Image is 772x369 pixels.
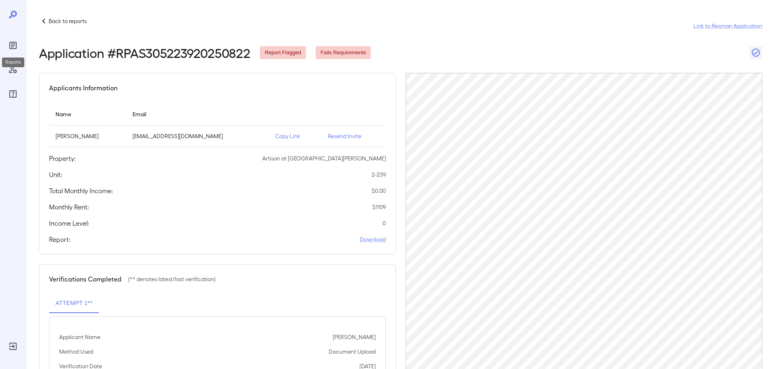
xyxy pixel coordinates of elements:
[372,203,386,211] p: $ 1109
[329,348,376,356] p: Document Upload
[316,49,371,57] span: Fails Requirements
[262,154,386,162] p: Artisan at [GEOGRAPHIC_DATA][PERSON_NAME]
[6,340,19,353] div: Log Out
[360,235,386,243] a: Download
[333,333,376,341] p: [PERSON_NAME]
[372,187,386,195] p: $ 0.00
[59,348,93,356] p: Method Used
[126,102,269,126] th: Email
[49,235,71,244] h5: Report:
[749,46,762,59] button: Close Report
[49,102,126,126] th: Name
[693,22,762,30] a: Link to Resman Application
[49,218,89,228] h5: Income Level:
[6,87,19,100] div: FAQ
[49,294,99,313] button: Attempt 1**
[49,17,87,25] p: Back to reports
[328,132,379,140] p: Resend Invite
[372,171,386,179] p: 2-239
[49,202,89,212] h5: Monthly Rent:
[59,333,101,341] p: Applicant Name
[2,58,24,67] div: Reports
[49,170,62,179] h5: Unit:
[49,102,386,147] table: simple table
[6,63,19,76] div: Manage Users
[49,83,118,93] h5: Applicants Information
[383,219,386,227] p: 0
[49,186,113,196] h5: Total Monthly Income:
[56,132,120,140] p: [PERSON_NAME]
[275,132,315,140] p: Copy Link
[49,154,76,163] h5: Property:
[49,274,122,284] h5: Verifications Completed
[133,132,262,140] p: [EMAIL_ADDRESS][DOMAIN_NAME]
[128,275,216,283] p: (** denotes latest/last verification)
[39,45,250,60] h2: Application # RPAS305223920250822
[6,39,19,52] div: Reports
[260,49,306,57] span: Report Flagged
